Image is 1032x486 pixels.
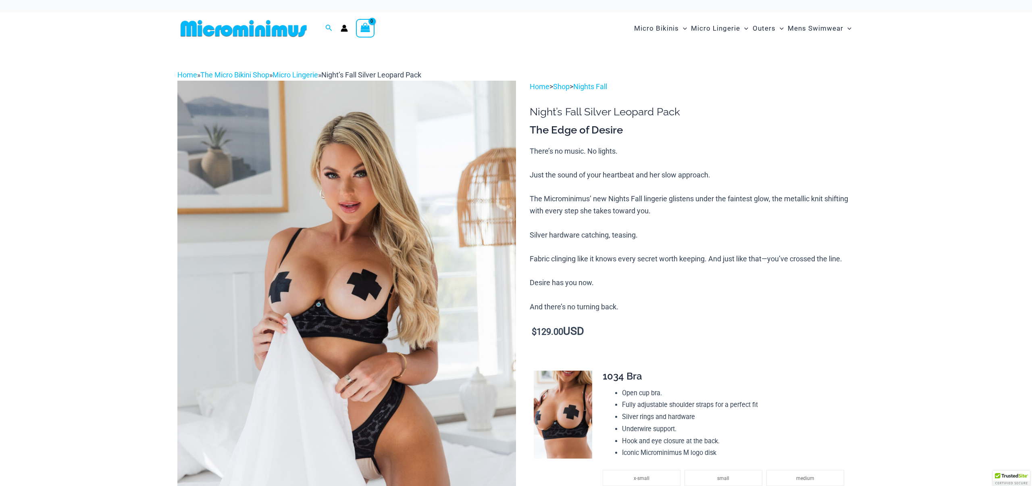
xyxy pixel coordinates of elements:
[622,435,848,447] li: Hook and eye closure at the back.
[603,470,680,486] li: x-small
[634,476,649,481] span: x-small
[753,18,776,39] span: Outers
[321,71,421,79] span: Night’s Fall Silver Leopard Pack
[341,25,348,32] a: Account icon link
[843,18,851,39] span: Menu Toggle
[530,325,855,338] p: USD
[689,16,750,41] a: Micro LingerieMenu ToggleMenu Toggle
[691,18,740,39] span: Micro Lingerie
[751,16,786,41] a: OutersMenu ToggleMenu Toggle
[530,81,855,93] p: > >
[530,106,855,118] h1: Night’s Fall Silver Leopard Pack
[200,71,269,79] a: The Micro Bikini Shop
[631,15,855,42] nav: Site Navigation
[679,18,687,39] span: Menu Toggle
[532,327,563,337] bdi: 129.00
[685,470,762,486] li: small
[325,23,333,33] a: Search icon link
[632,16,689,41] a: Micro BikinisMenu ToggleMenu Toggle
[622,447,848,459] li: Iconic Microminimus M logo disk
[717,476,729,481] span: small
[776,18,784,39] span: Menu Toggle
[796,476,814,481] span: medium
[788,18,843,39] span: Mens Swimwear
[553,82,570,91] a: Shop
[530,123,855,137] h3: The Edge of Desire
[603,370,642,382] span: 1034 Bra
[177,71,421,79] span: » » »
[622,387,848,399] li: Open cup bra.
[534,371,592,459] img: Nights Fall Silver Leopard 1036 Bra
[766,470,844,486] li: medium
[634,18,679,39] span: Micro Bikinis
[622,411,848,423] li: Silver rings and hardware
[177,71,197,79] a: Home
[622,423,848,435] li: Underwire support.
[740,18,748,39] span: Menu Toggle
[573,82,607,91] a: Nights Fall
[993,471,1030,486] div: TrustedSite Certified
[530,145,855,313] p: There’s no music. No lights. Just the sound of your heartbeat and her slow approach. The Micromin...
[786,16,853,41] a: Mens SwimwearMenu ToggleMenu Toggle
[532,327,537,337] span: $
[622,399,848,411] li: Fully adjustable shoulder straps for a perfect fit
[177,19,310,38] img: MM SHOP LOGO FLAT
[530,82,549,91] a: Home
[273,71,318,79] a: Micro Lingerie
[356,19,375,38] a: View Shopping Cart, empty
